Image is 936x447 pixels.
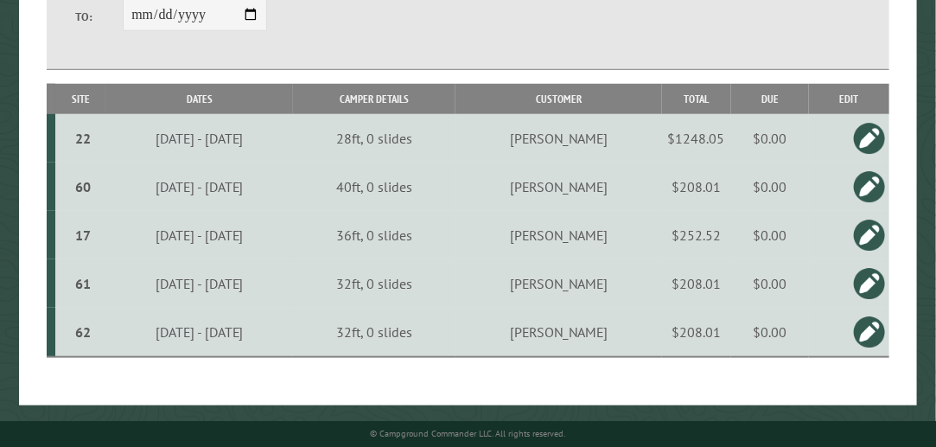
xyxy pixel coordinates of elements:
td: $208.01 [662,308,731,357]
small: © Campground Commander LLC. All rights reserved. [370,428,565,439]
td: $208.01 [662,163,731,211]
td: 32ft, 0 slides [293,259,455,308]
td: 28ft, 0 slides [293,114,455,163]
td: [PERSON_NAME] [455,114,661,163]
th: Total [662,84,731,114]
td: $0.00 [731,259,810,308]
td: $1248.05 [662,114,731,163]
div: 17 [62,227,103,244]
td: 32ft, 0 slides [293,308,455,357]
td: $0.00 [731,211,810,259]
td: $0.00 [731,308,810,357]
td: [PERSON_NAME] [455,163,661,211]
div: [DATE] - [DATE] [109,275,290,292]
th: Site [55,84,105,114]
th: Dates [105,84,292,114]
td: $208.01 [662,259,731,308]
td: 40ft, 0 slides [293,163,455,211]
div: 62 [62,323,103,341]
td: 36ft, 0 slides [293,211,455,259]
div: [DATE] - [DATE] [109,323,290,341]
div: [DATE] - [DATE] [109,227,290,244]
div: 61 [62,275,103,292]
div: 60 [62,178,103,195]
th: Camper Details [293,84,455,114]
div: 22 [62,130,103,147]
th: Edit [809,84,889,114]
td: $0.00 [731,163,810,211]
td: $252.52 [662,211,731,259]
th: Due [731,84,810,114]
td: [PERSON_NAME] [455,211,661,259]
td: [PERSON_NAME] [455,259,661,308]
th: Customer [455,84,661,114]
label: To: [75,9,124,25]
td: [PERSON_NAME] [455,308,661,357]
div: [DATE] - [DATE] [109,130,290,147]
div: [DATE] - [DATE] [109,178,290,195]
td: $0.00 [731,114,810,163]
